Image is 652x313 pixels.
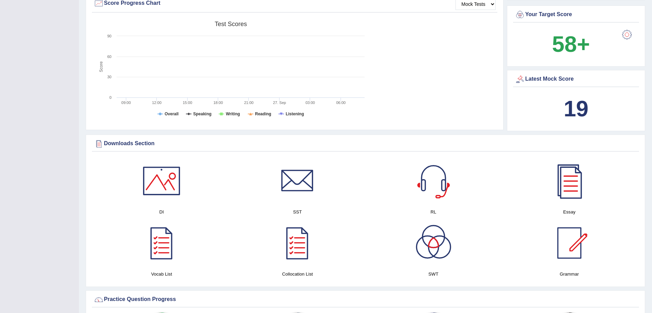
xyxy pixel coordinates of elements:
[306,101,315,105] text: 03:00
[244,101,254,105] text: 21:00
[286,112,304,116] tspan: Listening
[515,74,637,84] div: Latest Mock Score
[99,61,104,72] tspan: Score
[215,21,247,27] tspan: Test scores
[233,208,362,216] h4: SST
[107,34,111,38] text: 90
[564,96,588,121] b: 19
[152,101,162,105] text: 12:00
[369,208,498,216] h4: RL
[552,32,590,57] b: 58+
[369,270,498,278] h4: SWT
[165,112,179,116] tspan: Overall
[107,75,111,79] text: 30
[505,208,634,216] h4: Essay
[505,270,634,278] h4: Grammar
[255,112,271,116] tspan: Reading
[183,101,192,105] text: 15:00
[97,270,226,278] h4: Vocab List
[97,208,226,216] h4: DI
[107,55,111,59] text: 60
[273,101,286,105] tspan: 27. Sep
[94,294,637,305] div: Practice Question Progress
[226,112,240,116] tspan: Writing
[109,95,111,100] text: 0
[121,101,131,105] text: 09:00
[213,101,223,105] text: 18:00
[336,101,346,105] text: 06:00
[193,112,211,116] tspan: Speaking
[233,270,362,278] h4: Collocation List
[515,10,637,20] div: Your Target Score
[94,139,637,149] div: Downloads Section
